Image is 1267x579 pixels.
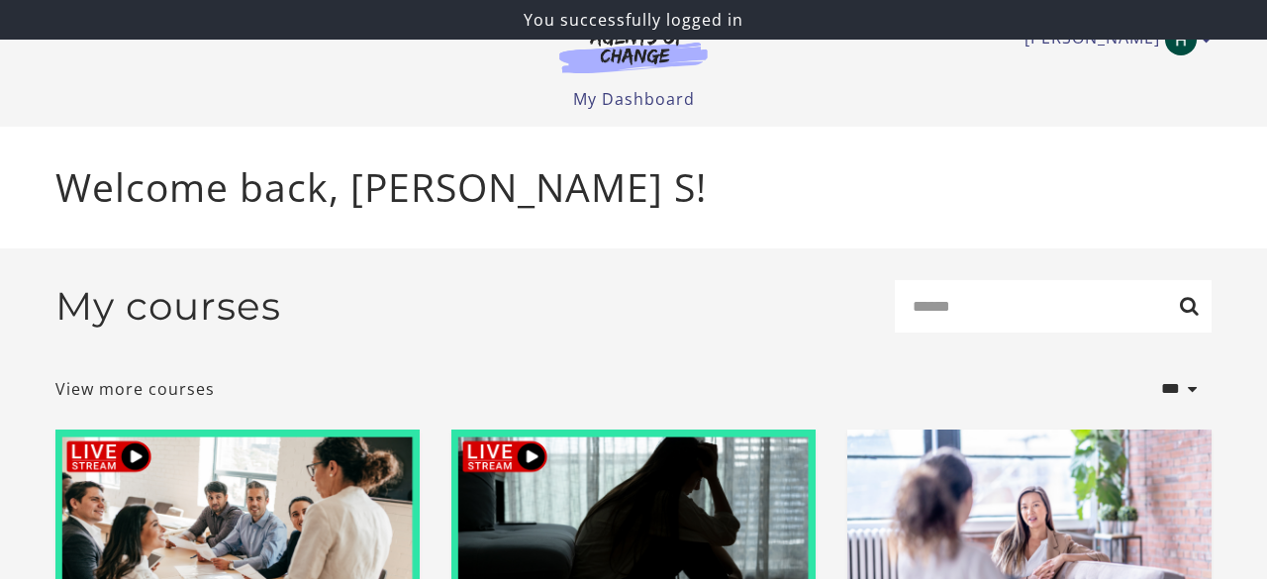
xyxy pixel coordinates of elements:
img: Agents of Change Logo [538,28,729,73]
p: Welcome back, [PERSON_NAME] S! [55,158,1212,217]
a: My Dashboard [573,88,695,110]
h2: My courses [55,283,281,330]
p: You successfully logged in [8,8,1259,32]
a: View more courses [55,377,215,401]
a: Toggle menu [1024,24,1202,55]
